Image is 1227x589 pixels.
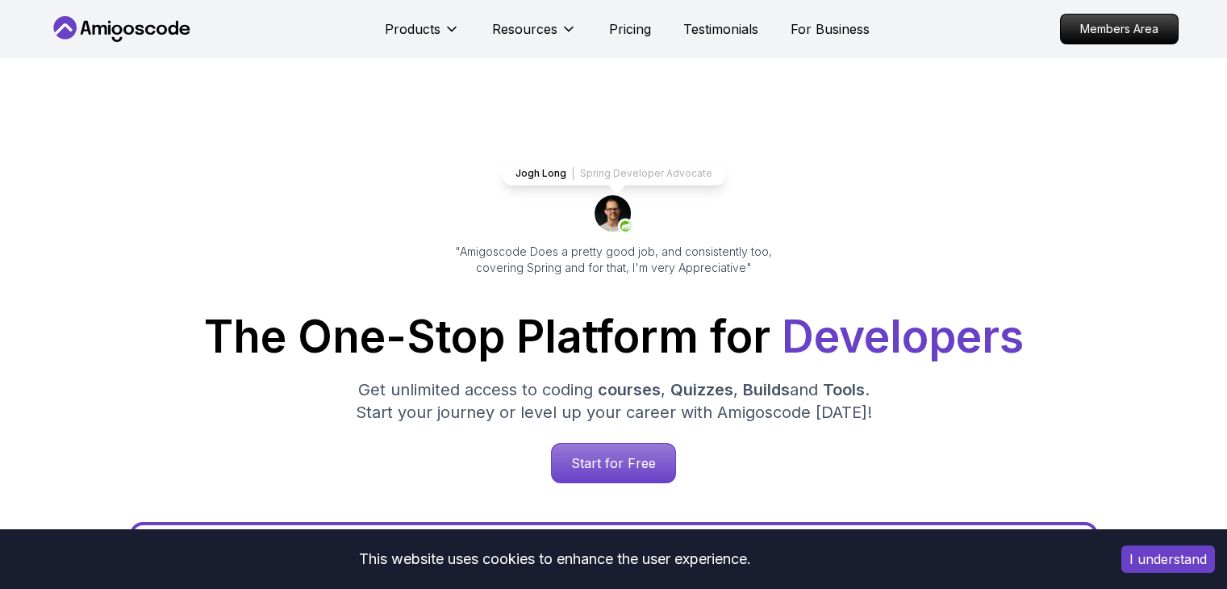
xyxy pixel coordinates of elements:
[343,378,885,424] p: Get unlimited access to coding , , and . Start your journey or level up your career with Amigosco...
[492,19,577,52] button: Resources
[385,19,460,52] button: Products
[551,443,676,483] a: Start for Free
[791,19,870,39] a: For Business
[552,444,675,482] p: Start for Free
[609,19,651,39] a: Pricing
[385,19,440,39] p: Products
[1121,545,1215,573] button: Accept cookies
[492,19,557,39] p: Resources
[683,19,758,39] a: Testimonials
[1060,14,1179,44] a: Members Area
[1061,15,1178,44] p: Members Area
[12,541,1097,577] div: This website uses cookies to enhance the user experience.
